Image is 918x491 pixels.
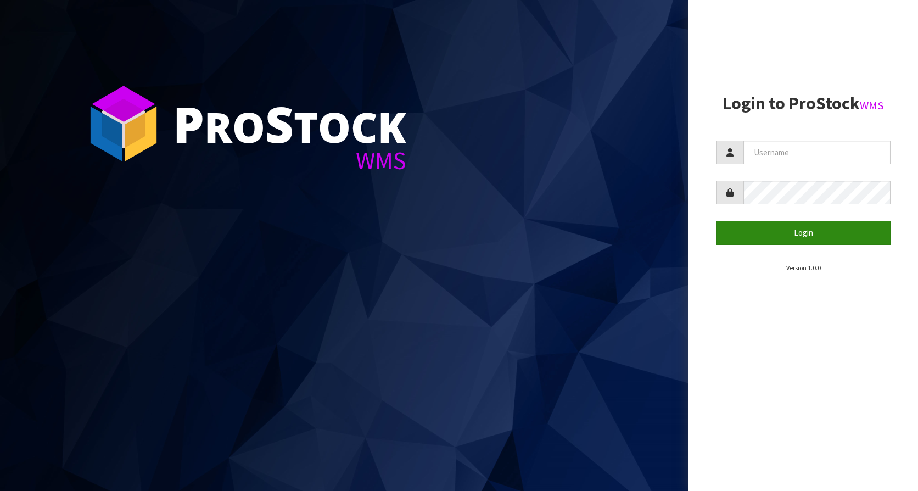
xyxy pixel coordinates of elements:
[716,221,891,244] button: Login
[743,141,891,164] input: Username
[173,99,406,148] div: ro tock
[860,98,884,113] small: WMS
[716,94,891,113] h2: Login to ProStock
[82,82,165,165] img: ProStock Cube
[173,90,204,157] span: P
[173,148,406,173] div: WMS
[786,264,821,272] small: Version 1.0.0
[265,90,294,157] span: S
